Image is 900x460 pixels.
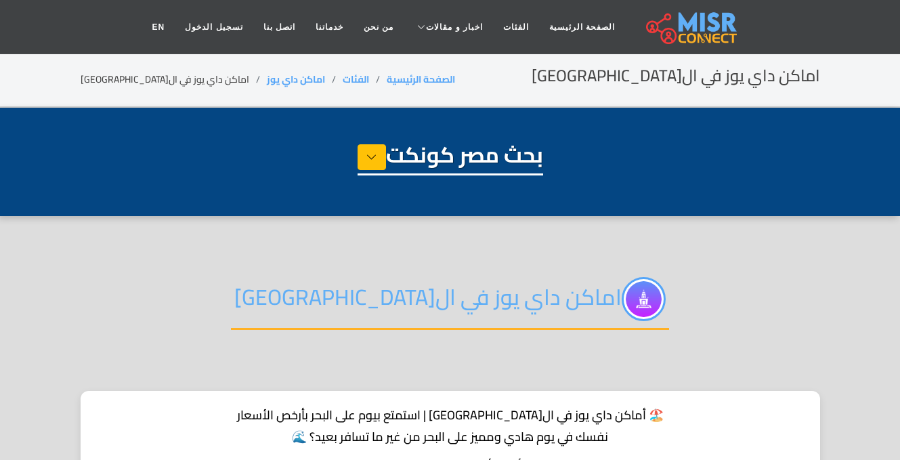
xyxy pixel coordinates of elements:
[493,14,539,40] a: الفئات
[426,21,483,33] span: اخبار و مقالات
[404,14,493,40] a: اخبار و مقالات
[98,408,803,423] h1: 🏖️ أماكن داي يوز في ال[GEOGRAPHIC_DATA] | استمتع بيوم على البحر بأرخص الأسعار
[267,70,325,88] a: اماكن داي يوز
[175,14,253,40] a: تسجيل الدخول
[539,14,625,40] a: الصفحة الرئيسية
[387,70,455,88] a: الصفحة الرئيسية
[305,14,353,40] a: خدماتنا
[142,14,175,40] a: EN
[622,277,666,321] img: ZYdNikxKCXaJb8C8X8Vj.png
[532,66,820,86] h2: اماكن داي يوز في ال[GEOGRAPHIC_DATA]
[253,14,305,40] a: اتصل بنا
[358,142,543,175] h1: بحث مصر كونكت
[98,427,803,446] p: نفسك في يوم هادي ومميز على البحر من غير ما تسافر بعيد؟ 🌊
[343,70,369,88] a: الفئات
[353,14,404,40] a: من نحن
[231,277,669,330] h2: اماكن داي يوز في ال[GEOGRAPHIC_DATA]
[646,10,737,44] img: main.misr_connect
[81,72,267,87] li: اماكن داي يوز في ال[GEOGRAPHIC_DATA]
